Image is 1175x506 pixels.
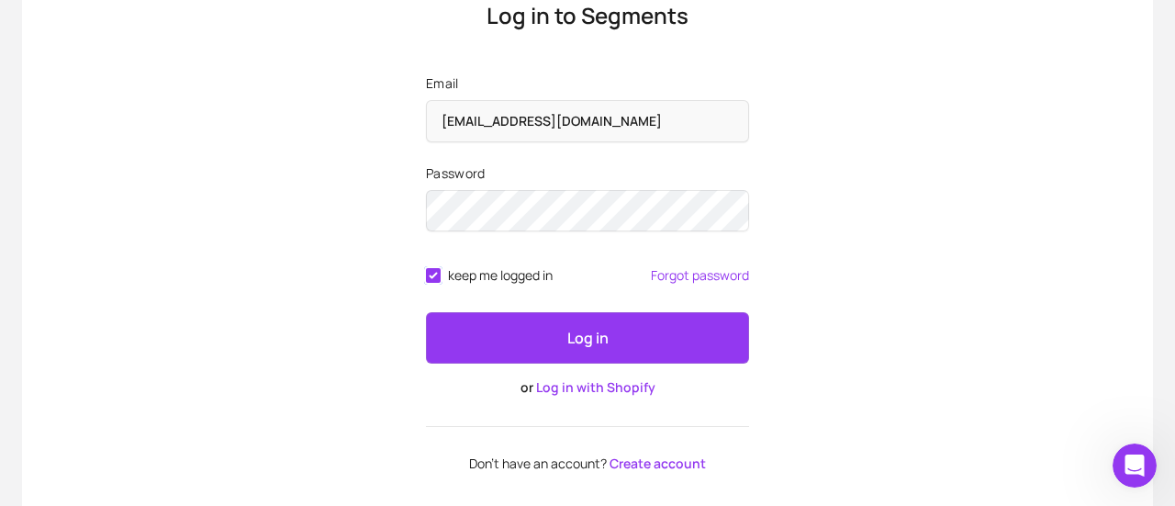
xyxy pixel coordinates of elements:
label: Password [426,164,749,183]
iframe: Intercom live chat [1113,444,1157,488]
span: keep me logged in [448,268,553,283]
input: Password [426,190,749,231]
p: or [426,378,749,397]
a: Log in with Shopify [536,378,655,396]
a: Forgot password [651,268,749,283]
p: Log in [567,327,609,349]
p: Log in to Segments [426,1,749,30]
input: remember me [426,268,441,283]
label: Email [426,74,749,93]
button: Log in [426,312,749,364]
input: Email [426,100,749,142]
a: Create account [610,455,706,472]
p: Don't have an account? [426,456,749,471]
